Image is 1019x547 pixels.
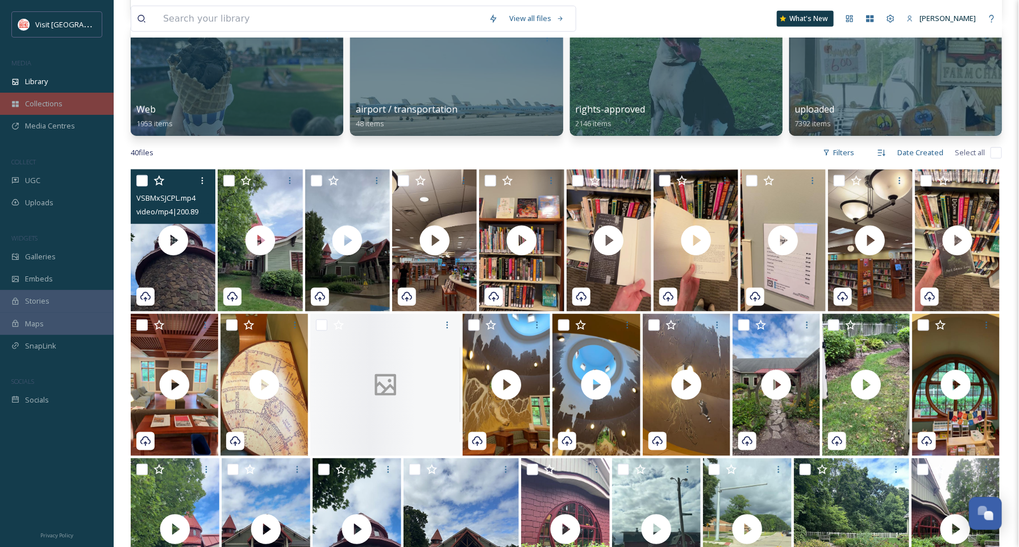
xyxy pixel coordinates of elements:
div: Date Created [892,142,949,164]
span: Collections [25,98,63,109]
input: Search your library [157,6,483,31]
a: rights-approved2146 items [576,104,646,129]
span: Web [136,103,156,115]
img: thumbnail [912,314,1000,456]
span: 48 items [356,118,384,129]
span: video/mp4 | 200.89 MB | 1080 x 1920 [136,206,251,217]
span: rights-approved [576,103,646,115]
span: uploaded [795,103,835,115]
img: thumbnail [822,314,910,456]
span: airport / transportation [356,103,457,115]
span: Maps [25,318,44,329]
img: thumbnail [567,169,651,312]
a: What's New [777,11,834,27]
span: Privacy Policy [40,532,73,539]
img: vsbm-stackedMISH_CMYKlogo2017.jpg [18,19,30,30]
span: Embeds [25,273,53,284]
span: [PERSON_NAME] [920,13,976,23]
span: COLLECT [11,158,36,166]
button: Open Chat [969,497,1002,530]
span: Uploads [25,197,53,208]
span: SOCIALS [11,377,34,386]
div: Filters [817,142,860,164]
span: SnapLink [25,341,56,351]
a: airport / transportation48 items [356,104,457,129]
img: thumbnail [733,314,820,456]
img: thumbnail [221,314,308,456]
span: Stories [25,296,49,306]
span: Select all [955,147,985,158]
span: Media Centres [25,121,75,131]
img: thumbnail [463,314,550,456]
a: [PERSON_NAME] [901,7,981,30]
span: Visit [GEOGRAPHIC_DATA] [35,19,123,30]
span: 40 file s [131,147,153,158]
span: Socials [25,395,49,405]
span: Library [25,76,48,87]
img: thumbnail [552,314,640,456]
img: thumbnail [741,169,825,312]
span: 1953 items [136,118,173,129]
img: thumbnail [305,169,390,312]
span: 7392 items [795,118,831,129]
span: Galleries [25,251,56,262]
span: 2146 items [576,118,612,129]
span: UGC [25,175,40,186]
a: Web1953 items [136,104,173,129]
img: thumbnail [643,314,730,456]
img: thumbnail [654,169,738,312]
span: MEDIA [11,59,31,67]
img: thumbnail [915,169,1000,312]
span: VSBMxSJCPL.mp4 [136,193,196,203]
img: thumbnail [392,169,477,312]
a: View all files [504,7,570,30]
span: WIDGETS [11,234,38,242]
img: thumbnail [828,169,913,312]
a: uploaded7392 items [795,104,835,129]
img: thumbnail [131,314,218,456]
img: thumbnail [218,169,302,312]
img: thumbnail [131,169,215,312]
a: Privacy Policy [40,528,73,541]
img: thumbnail [479,169,564,312]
